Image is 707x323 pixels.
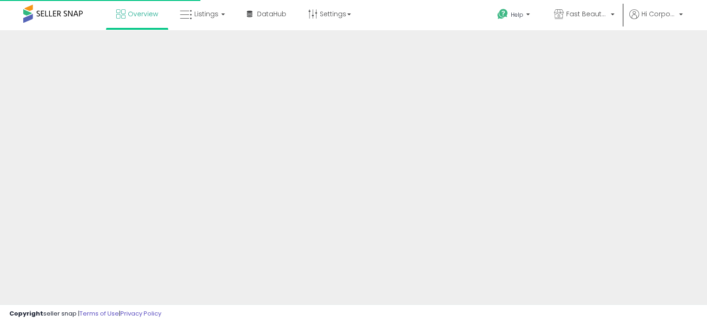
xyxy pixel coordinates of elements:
span: DataHub [257,9,286,19]
a: Help [490,1,539,30]
span: Overview [128,9,158,19]
span: Listings [194,9,218,19]
a: Privacy Policy [120,309,161,318]
span: Hi Corporate [641,9,676,19]
div: seller snap | | [9,310,161,318]
i: Get Help [497,8,509,20]
span: Help [511,11,523,19]
strong: Copyright [9,309,43,318]
a: Hi Corporate [629,9,683,30]
span: Fast Beauty ([GEOGRAPHIC_DATA]) [566,9,608,19]
a: Terms of Use [79,309,119,318]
